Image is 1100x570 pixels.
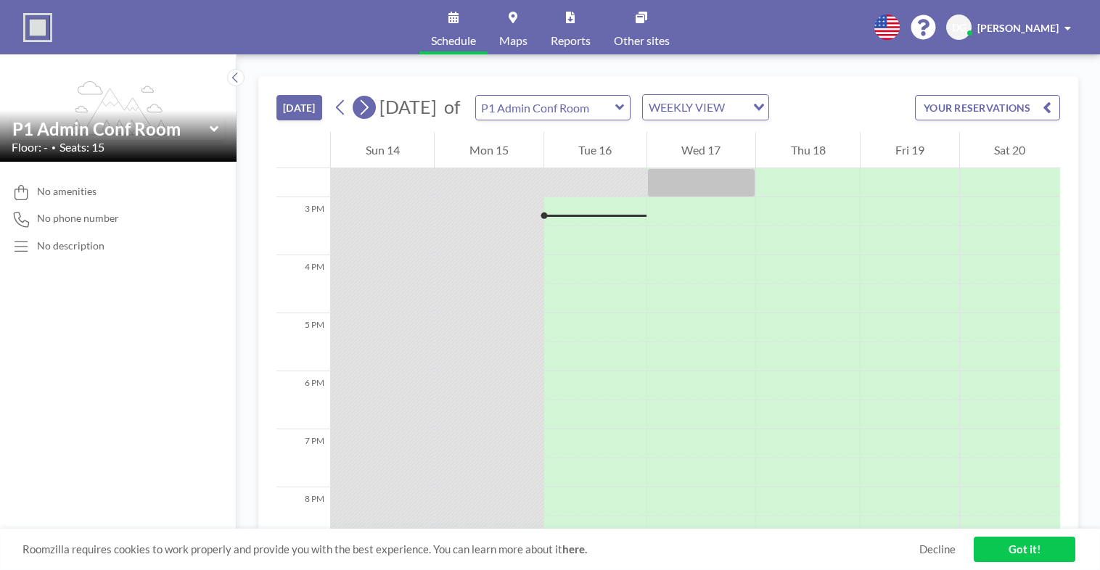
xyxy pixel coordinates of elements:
div: Wed 17 [647,132,755,168]
div: No description [37,239,104,252]
span: No phone number [37,212,119,225]
span: of [444,96,460,118]
button: YOUR RESERVATIONS [915,95,1060,120]
div: Thu 18 [756,132,860,168]
div: 7 PM [276,429,330,487]
button: [DATE] [276,95,322,120]
input: P1 Admin Conf Room [476,96,615,120]
span: • [52,143,56,152]
div: 4 PM [276,255,330,313]
div: 5 PM [276,313,330,371]
div: Sun 14 [331,132,434,168]
div: Tue 16 [544,132,647,168]
span: WEEKLY VIEW [646,98,728,117]
span: Schedule [431,35,476,46]
div: 2 PM [276,139,330,197]
div: Sat 20 [960,132,1060,168]
input: P1 Admin Conf Room [12,118,210,139]
span: Maps [499,35,528,46]
span: Other sites [614,35,670,46]
span: No amenities [37,185,97,198]
a: here. [562,542,587,555]
div: 3 PM [276,197,330,255]
div: Search for option [643,95,768,120]
a: Decline [919,542,956,556]
span: Seats: 15 [59,140,104,154]
span: Roomzilla requires cookies to work properly and provide you with the best experience. You can lea... [22,542,919,556]
input: Search for option [729,98,744,117]
div: Mon 15 [435,132,543,168]
a: Got it! [974,537,1075,562]
div: 8 PM [276,487,330,545]
img: organization-logo [23,13,52,42]
span: [DATE] [379,96,437,117]
div: Fri 19 [861,132,959,168]
div: 6 PM [276,371,330,429]
span: Floor: - [12,140,48,154]
span: Reports [551,35,591,46]
span: DG [952,21,966,34]
span: [PERSON_NAME] [977,22,1059,34]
